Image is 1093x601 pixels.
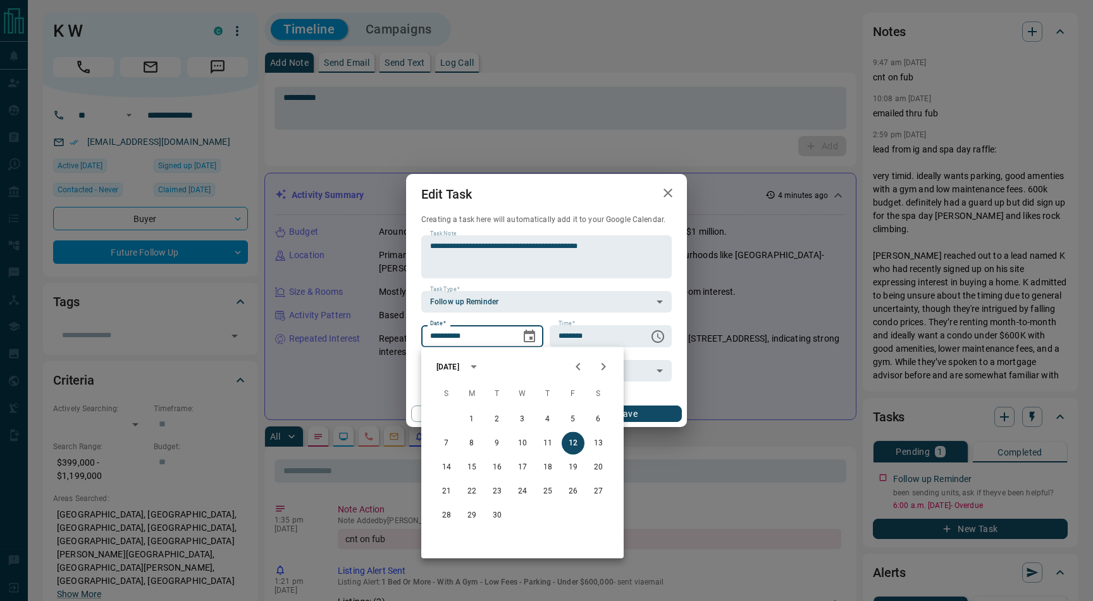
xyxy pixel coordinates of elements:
div: Follow up Reminder [421,291,672,313]
button: Choose time, selected time is 6:00 AM [645,324,670,349]
button: 8 [460,432,483,455]
button: 21 [435,480,458,503]
button: 28 [435,504,458,527]
button: 30 [486,504,509,527]
span: Sunday [435,381,458,407]
button: 17 [511,456,534,479]
button: 3 [511,408,534,431]
button: 9 [486,432,509,455]
button: 25 [536,480,559,503]
button: 10 [511,432,534,455]
button: 26 [562,480,584,503]
button: 27 [587,480,610,503]
button: 13 [587,432,610,455]
h2: Edit Task [406,174,487,214]
button: Save [574,406,682,422]
span: Monday [460,381,483,407]
button: 4 [536,408,559,431]
button: 22 [460,480,483,503]
label: Task Note [430,230,456,238]
span: Thursday [536,381,559,407]
p: Creating a task here will automatically add it to your Google Calendar. [421,214,672,225]
label: Date [430,319,446,328]
button: Previous month [565,354,591,380]
button: calendar view is open, switch to year view [463,356,485,378]
label: Task Type [430,285,460,294]
span: Tuesday [486,381,509,407]
button: Cancel [411,406,519,422]
button: Choose date, selected date is Sep 12, 2025 [517,324,542,349]
button: 7 [435,432,458,455]
button: 2 [486,408,509,431]
span: Friday [562,381,584,407]
button: 19 [562,456,584,479]
button: 5 [562,408,584,431]
span: Wednesday [511,381,534,407]
button: 24 [511,480,534,503]
button: 18 [536,456,559,479]
button: 20 [587,456,610,479]
button: 14 [435,456,458,479]
button: 16 [486,456,509,479]
label: Time [559,319,575,328]
button: 15 [460,456,483,479]
div: [DATE] [436,361,459,373]
button: 12 [562,432,584,455]
button: Next month [591,354,616,380]
button: 11 [536,432,559,455]
button: 6 [587,408,610,431]
button: 29 [460,504,483,527]
span: Saturday [587,381,610,407]
button: 23 [486,480,509,503]
button: 1 [460,408,483,431]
